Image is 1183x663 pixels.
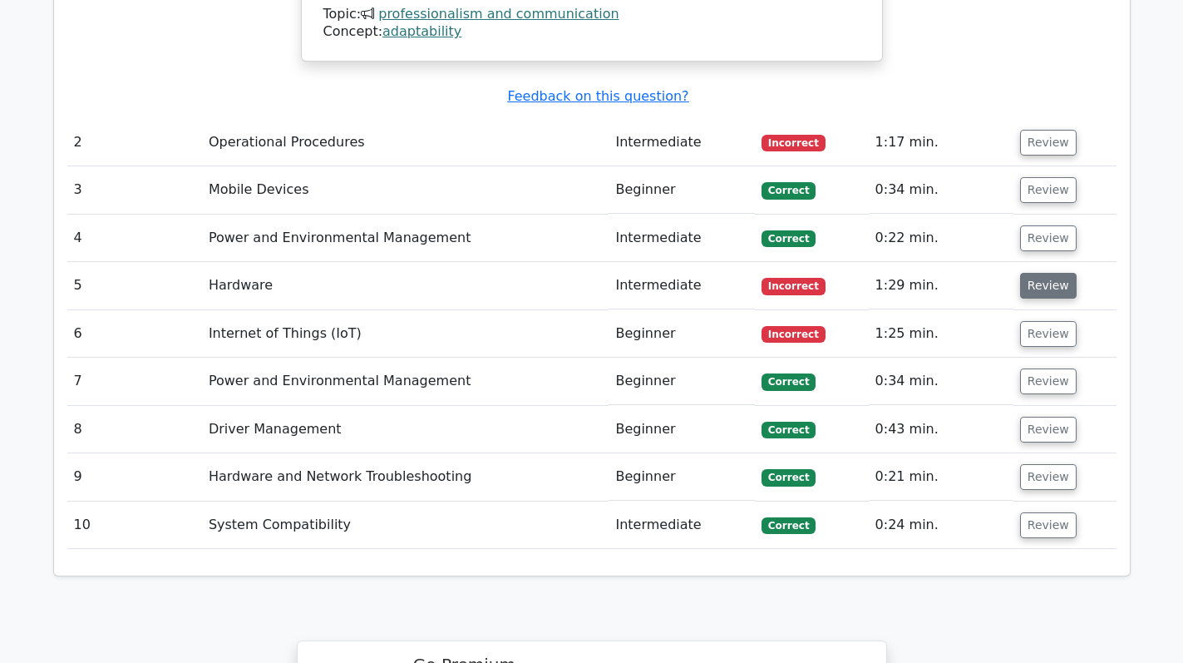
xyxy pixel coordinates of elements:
button: Review [1020,130,1077,156]
td: 6 [67,310,202,358]
td: 9 [67,453,202,501]
span: Correct [762,422,816,438]
td: 3 [67,166,202,214]
a: professionalism and communication [378,6,619,22]
td: Beginner [609,406,755,453]
button: Review [1020,512,1077,538]
span: Correct [762,517,816,534]
td: Beginner [609,453,755,501]
span: Correct [762,374,816,390]
td: Beginner [609,166,755,214]
div: Concept: [323,23,860,41]
button: Review [1020,273,1077,299]
td: Intermediate [609,215,755,262]
button: Review [1020,225,1077,251]
td: 0:21 min. [869,453,1013,501]
td: 1:29 min. [869,262,1013,309]
span: Correct [762,182,816,199]
a: adaptability [382,23,461,39]
td: Power and Environmental Management [202,215,609,262]
button: Review [1020,177,1077,203]
span: Incorrect [762,135,826,151]
td: 1:25 min. [869,310,1013,358]
td: 7 [67,358,202,405]
button: Review [1020,369,1077,394]
td: 2 [67,119,202,166]
td: 4 [67,215,202,262]
td: 5 [67,262,202,309]
div: Topic: [323,6,860,23]
td: 10 [67,502,202,549]
td: Mobile Devices [202,166,609,214]
td: 0:34 min. [869,358,1013,405]
td: Driver Management [202,406,609,453]
td: Hardware and Network Troubleshooting [202,453,609,501]
button: Review [1020,464,1077,490]
td: Beginner [609,310,755,358]
td: Hardware [202,262,609,309]
td: 0:24 min. [869,502,1013,549]
button: Review [1020,321,1077,347]
span: Correct [762,230,816,247]
td: Intermediate [609,502,755,549]
a: Feedback on this question? [507,88,688,104]
td: Operational Procedures [202,119,609,166]
td: 0:43 min. [869,406,1013,453]
td: Beginner [609,358,755,405]
td: Internet of Things (IoT) [202,310,609,358]
td: Power and Environmental Management [202,358,609,405]
button: Review [1020,417,1077,443]
td: 1:17 min. [869,119,1013,166]
td: 0:22 min. [869,215,1013,262]
span: Correct [762,469,816,486]
td: Intermediate [609,262,755,309]
td: System Compatibility [202,502,609,549]
span: Incorrect [762,326,826,343]
span: Incorrect [762,278,826,294]
td: 8 [67,406,202,453]
td: Intermediate [609,119,755,166]
td: 0:34 min. [869,166,1013,214]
